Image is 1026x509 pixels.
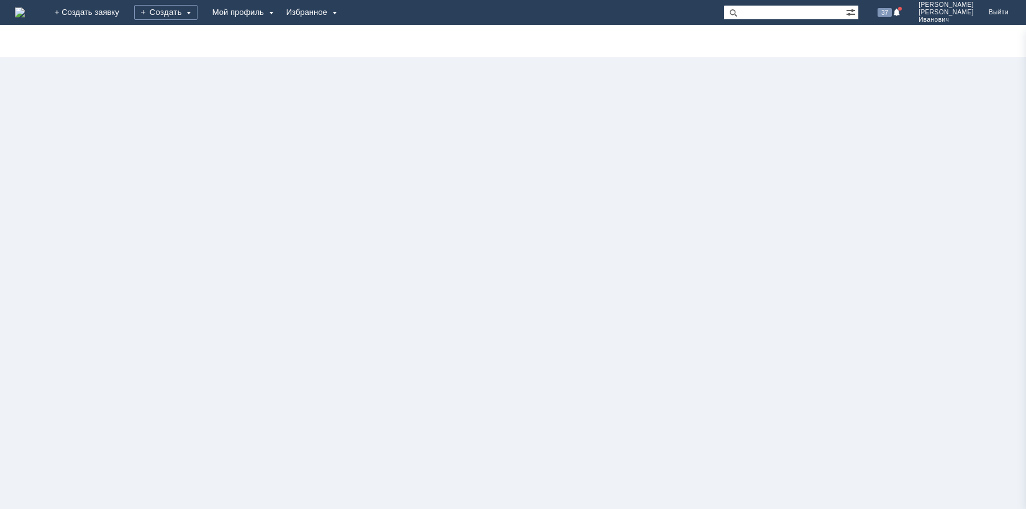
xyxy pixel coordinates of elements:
span: [PERSON_NAME] [919,9,974,16]
span: Расширенный поиск [846,6,858,17]
span: Иванович [919,16,974,24]
img: logo [15,7,25,17]
a: Перейти на домашнюю страницу [15,7,25,17]
span: 37 [878,8,892,17]
span: [PERSON_NAME] [919,1,974,9]
div: Создать [134,5,197,20]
